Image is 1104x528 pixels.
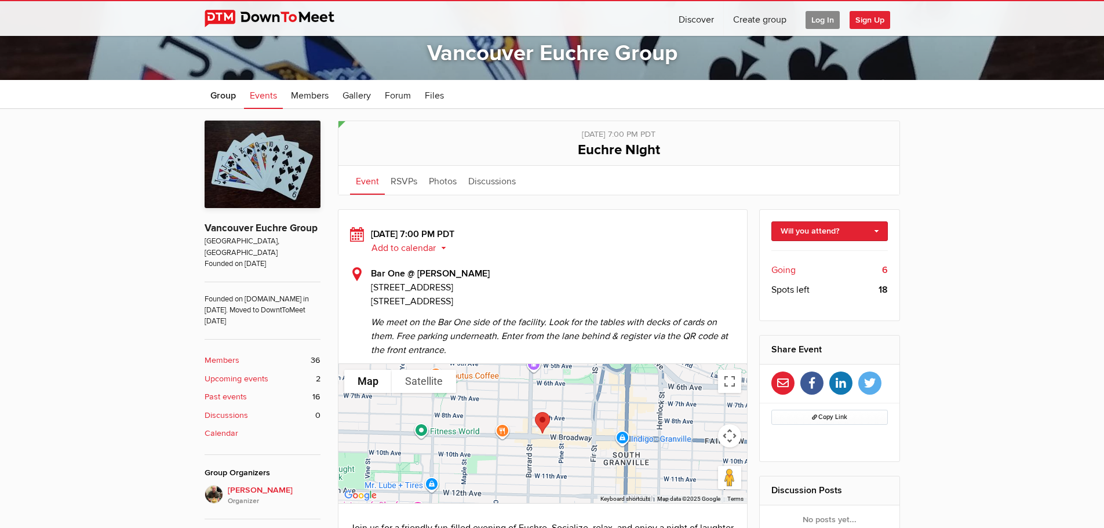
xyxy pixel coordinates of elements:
span: 0 [315,409,320,422]
span: 16 [312,391,320,403]
div: [DATE] 7:00 PM PDT [350,121,888,141]
a: Photos [423,166,462,195]
div: [DATE] 7:00 PM PDT [350,227,736,255]
a: RSVPs [385,166,423,195]
img: Vancouver Euchre Group [205,121,320,208]
span: [GEOGRAPHIC_DATA], [GEOGRAPHIC_DATA] [205,236,320,258]
a: Files [419,80,450,109]
a: Discussions 0 [205,409,320,422]
a: Discover [669,1,723,36]
span: 2 [316,373,320,385]
button: Toggle fullscreen view [718,370,741,393]
img: DownToMeet [205,10,352,27]
a: Members [285,80,334,109]
a: Calendar [205,427,320,440]
b: Discussions [205,409,248,422]
div: Group Organizers [205,467,320,479]
span: Sign Up [850,11,890,29]
span: Euchre Night [578,141,660,158]
a: Create group [724,1,796,36]
span: We meet on the Bar One side of the facility. Look for the tables with decks of cards on them. Fre... [371,308,736,357]
a: Vancouver Euchre Group [427,40,677,67]
button: Drag Pegman onto the map to open Street View [718,466,741,489]
i: Organizer [228,496,320,507]
span: Copy Link [812,413,847,421]
button: Keyboard shortcuts [600,495,650,503]
h2: Share Event [771,336,888,363]
span: Map data ©2025 Google [657,496,720,502]
a: Event [350,166,385,195]
img: Google [341,488,380,503]
a: Sign Up [850,1,899,36]
a: Discussions [462,166,522,195]
span: Events [250,90,277,101]
a: Upcoming events 2 [205,373,320,385]
span: Group [210,90,236,101]
span: Founded on [DOMAIN_NAME] in [DATE]. Moved to DowntToMeet [DATE] [205,282,320,327]
a: Past events 16 [205,391,320,403]
span: [PERSON_NAME] [228,484,320,507]
b: Past events [205,391,247,403]
a: Gallery [337,80,377,109]
button: Add to calendar [371,243,455,253]
button: Show satellite imagery [392,370,456,393]
b: Upcoming events [205,373,268,385]
a: Open this area in Google Maps (opens a new window) [341,488,380,503]
a: Vancouver Euchre Group [205,222,318,234]
span: Members [291,90,329,101]
b: Calendar [205,427,238,440]
b: 6 [882,263,888,277]
span: Forum [385,90,411,101]
span: Founded on [DATE] [205,258,320,270]
a: Terms (opens in new tab) [727,496,744,502]
span: 36 [311,354,320,367]
button: Map camera controls [718,424,741,447]
span: [STREET_ADDRESS] [371,296,453,307]
b: Members [205,354,239,367]
button: Show street map [344,370,392,393]
a: Events [244,80,283,109]
a: Forum [379,80,417,109]
span: Files [425,90,444,101]
a: Group [205,80,242,109]
span: Going [771,263,796,277]
a: Members 36 [205,354,320,367]
span: [STREET_ADDRESS] [371,281,736,294]
a: [PERSON_NAME]Organizer [205,485,320,507]
a: Will you attend? [771,221,888,241]
b: Bar One @ [PERSON_NAME] [371,268,490,279]
img: Keith Paterson [205,485,223,504]
button: Copy Link [771,410,888,425]
span: Spots left [771,283,810,297]
span: Log In [806,11,840,29]
a: Discussion Posts [771,485,842,496]
b: 18 [879,283,888,297]
a: Log In [796,1,849,36]
span: Gallery [343,90,371,101]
